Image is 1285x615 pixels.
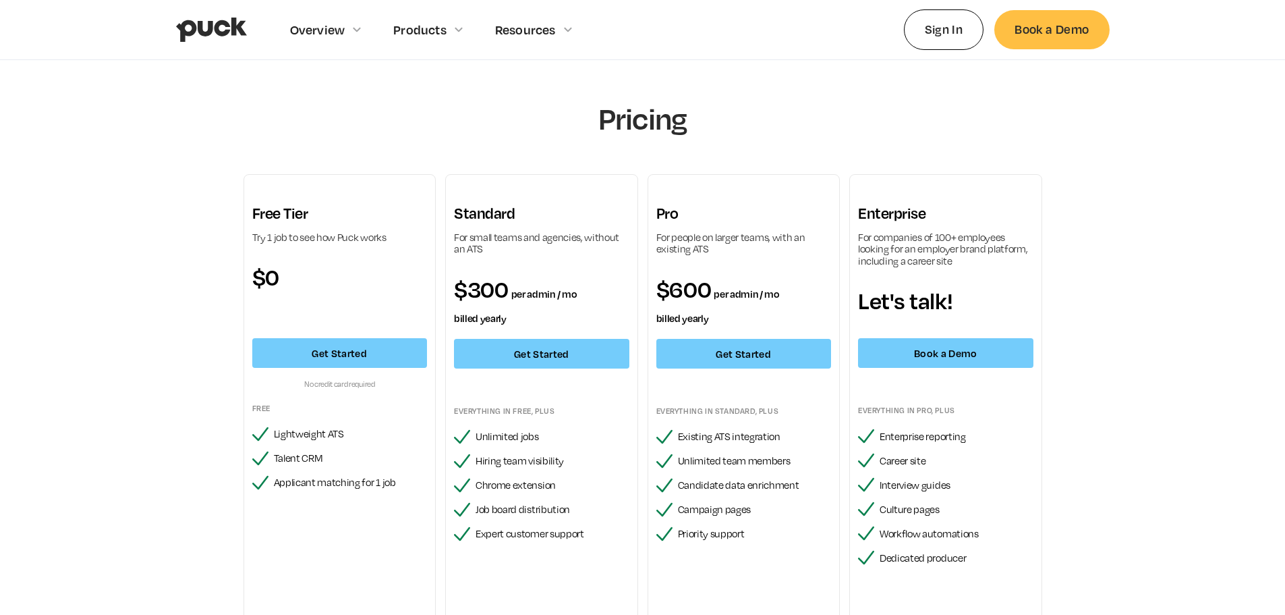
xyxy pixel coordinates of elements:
[656,339,832,369] a: Get Started
[656,277,832,325] div: $600
[274,428,428,440] div: Lightweight ATS
[476,431,629,443] div: Unlimited jobs
[678,479,832,491] div: Candidate data enrichment
[274,452,428,464] div: Talent CRM
[880,479,1033,491] div: Interview guides
[880,431,1033,443] div: Enterprise reporting
[424,101,862,136] h1: Pricing
[858,288,1033,313] div: Let's talk!
[274,477,428,489] div: Applicant matching for 1 job
[880,528,1033,540] div: Workflow automations
[252,338,428,368] a: Get Started
[252,204,428,223] h3: Free Tier
[476,528,629,540] div: Expert customer support
[880,504,1033,516] div: Culture pages
[454,339,629,369] a: Get Started
[252,379,428,390] div: No credit card required
[678,455,832,467] div: Unlimited team members
[454,232,629,255] div: For small teams and agencies, without an ATS
[678,431,832,443] div: Existing ATS integration
[290,22,345,37] div: Overview
[904,9,984,49] a: Sign In
[252,265,428,289] div: $0
[454,204,629,223] h3: Standard
[393,22,447,37] div: Products
[495,22,556,37] div: Resources
[454,288,577,324] span: per admin / mo billed yearly
[678,528,832,540] div: Priority support
[252,232,428,244] div: Try 1 job to see how Puck works
[252,403,428,414] div: Free
[858,204,1033,223] h3: Enterprise
[858,338,1033,368] a: Book a Demo
[858,405,1033,416] div: Everything in pro, plus
[994,10,1109,49] a: Book a Demo
[656,204,832,223] h3: Pro
[678,504,832,516] div: Campaign pages
[476,504,629,516] div: Job board distribution
[656,232,832,255] div: For people on larger teams, with an existing ATS
[880,552,1033,564] div: Dedicated producer
[476,479,629,491] div: Chrome extension
[476,455,629,467] div: Hiring team visibility
[858,232,1033,267] div: For companies of 100+ employees looking for an employer brand platform, including a career site
[656,406,832,417] div: Everything in standard, plus
[656,288,780,324] span: per admin / mo billed yearly
[454,277,629,325] div: $300
[880,455,1033,467] div: Career site
[454,406,629,417] div: Everything in FREE, plus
